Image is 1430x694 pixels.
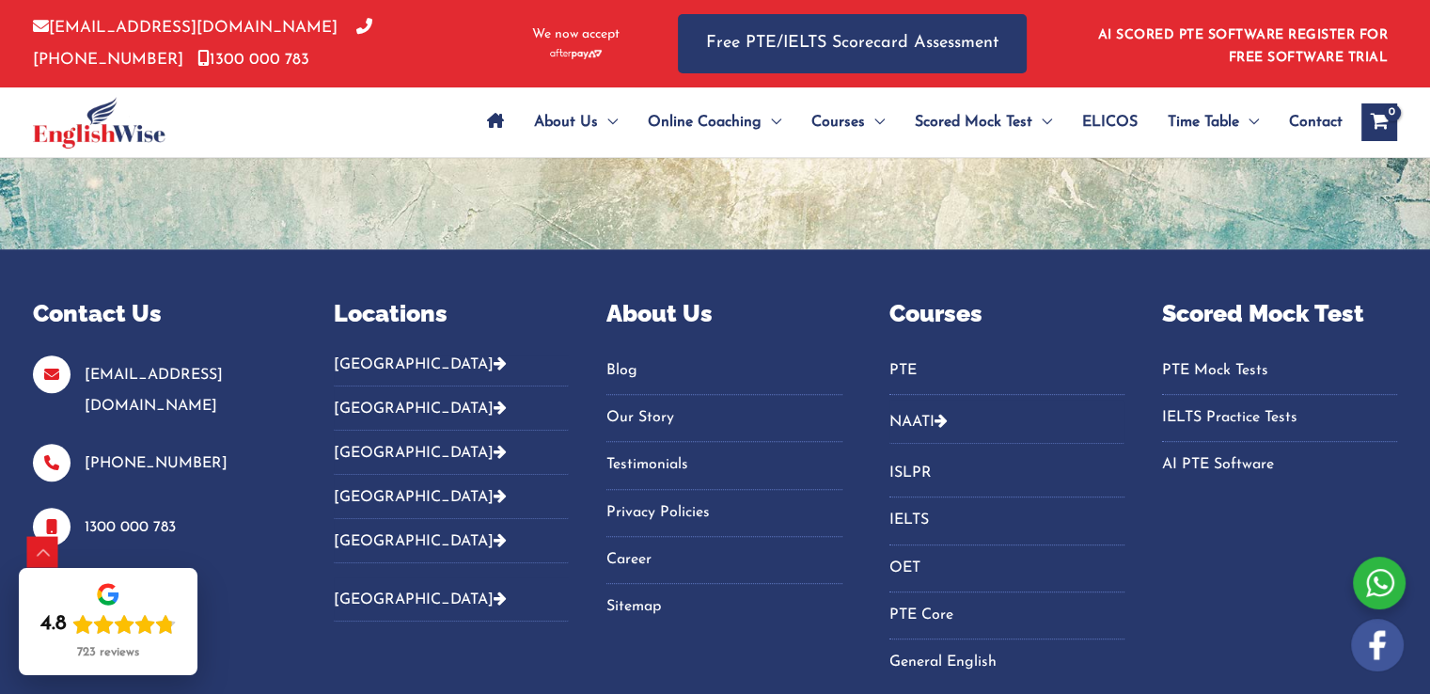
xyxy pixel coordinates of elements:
a: AI SCORED PTE SOFTWARE REGISTER FOR FREE SOFTWARE TRIAL [1098,28,1389,65]
span: ELICOS [1082,89,1138,155]
button: [GEOGRAPHIC_DATA] [334,577,569,622]
img: white-facebook.png [1351,619,1404,671]
a: Privacy Policies [606,497,841,528]
a: Time TableMenu Toggle [1153,89,1274,155]
p: About Us [606,296,841,332]
a: Contact [1274,89,1343,155]
span: About Us [534,89,598,155]
a: PTE Core [889,600,1124,631]
nav: Menu [1162,355,1397,481]
p: Contact Us [33,296,287,332]
span: Menu Toggle [865,89,885,155]
span: Menu Toggle [1032,89,1052,155]
a: View Shopping Cart, empty [1361,103,1397,141]
a: [GEOGRAPHIC_DATA] [334,592,507,607]
a: About UsMenu Toggle [519,89,633,155]
div: 723 reviews [77,645,139,660]
span: Menu Toggle [1239,89,1259,155]
a: Sitemap [606,591,841,623]
a: [PHONE_NUMBER] [33,20,372,67]
p: Locations [334,296,569,332]
a: [EMAIL_ADDRESS][DOMAIN_NAME] [85,368,223,414]
a: ELICOS [1067,89,1153,155]
a: Our Story [606,402,841,434]
span: Scored Mock Test [915,89,1032,155]
span: We now accept [532,25,620,44]
aside: Footer Widget 3 [606,296,841,646]
p: Scored Mock Test [1162,296,1397,332]
a: [GEOGRAPHIC_DATA] [334,534,507,549]
img: Afterpay-Logo [550,49,602,59]
nav: Menu [606,355,841,623]
a: General English [889,647,1124,678]
button: NAATI [889,400,1124,444]
a: ISLPR [889,458,1124,489]
img: cropped-ew-logo [33,97,165,149]
div: 4.8 [40,611,67,638]
aside: Footer Widget 2 [334,296,569,636]
a: Career [606,544,841,576]
a: PTE [889,355,1124,386]
aside: Header Widget 1 [1087,13,1397,74]
div: Rating: 4.8 out of 5 [40,611,176,638]
a: Free PTE/IELTS Scorecard Assessment [678,14,1027,73]
a: OET [889,553,1124,584]
span: Online Coaching [648,89,762,155]
button: [GEOGRAPHIC_DATA] [334,355,569,386]
nav: Menu [889,458,1124,678]
a: Blog [606,355,841,386]
a: Online CoachingMenu Toggle [633,89,796,155]
span: Menu Toggle [598,89,618,155]
a: CoursesMenu Toggle [796,89,900,155]
aside: Footer Widget 1 [33,296,287,614]
button: [GEOGRAPHIC_DATA] [334,386,569,431]
a: 1300 000 783 [85,520,176,535]
nav: Site Navigation: Main Menu [472,89,1343,155]
a: IELTS [889,505,1124,536]
a: PTE Mock Tests [1162,355,1397,386]
a: [EMAIL_ADDRESS][DOMAIN_NAME] [33,20,338,36]
nav: Menu [889,355,1124,395]
a: IELTS Practice Tests [1162,402,1397,434]
span: Time Table [1168,89,1239,155]
span: Menu Toggle [762,89,781,155]
button: [GEOGRAPHIC_DATA] [334,475,569,519]
p: Courses [889,296,1124,332]
a: NAATI [889,415,935,430]
a: Testimonials [606,450,841,481]
a: [PHONE_NUMBER] [85,456,228,471]
button: [GEOGRAPHIC_DATA] [334,519,569,563]
span: Courses [811,89,865,155]
button: [GEOGRAPHIC_DATA] [334,431,569,475]
a: AI PTE Software [1162,450,1397,481]
a: Scored Mock TestMenu Toggle [900,89,1067,155]
span: Contact [1289,89,1343,155]
a: 1300 000 783 [197,52,309,68]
